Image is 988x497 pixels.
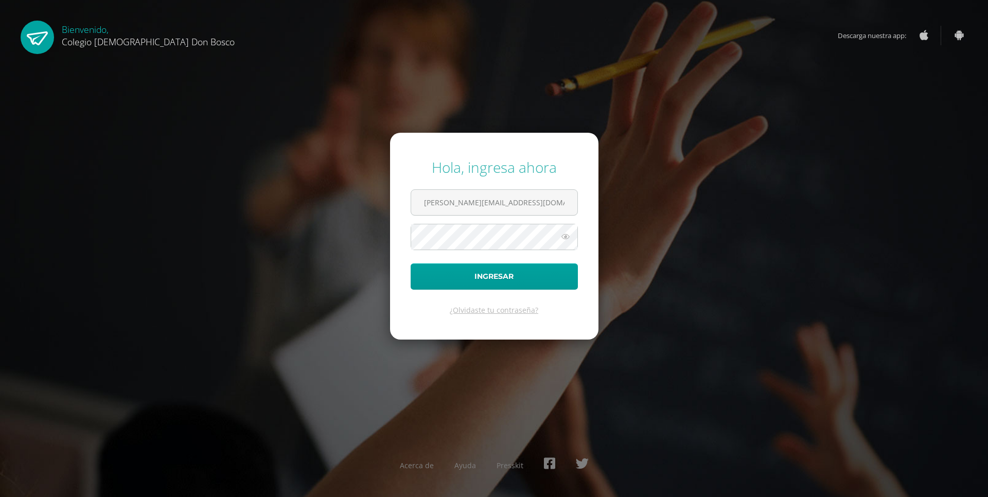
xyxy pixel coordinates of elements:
a: ¿Olvidaste tu contraseña? [450,305,538,315]
span: Descarga nuestra app: [838,26,916,45]
div: Hola, ingresa ahora [411,157,578,177]
input: Correo electrónico o usuario [411,190,577,215]
span: Colegio [DEMOGRAPHIC_DATA] Don Bosco [62,35,235,48]
button: Ingresar [411,263,578,290]
div: Bienvenido, [62,21,235,48]
a: Acerca de [400,460,434,470]
a: Presskit [497,460,523,470]
a: Ayuda [454,460,476,470]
